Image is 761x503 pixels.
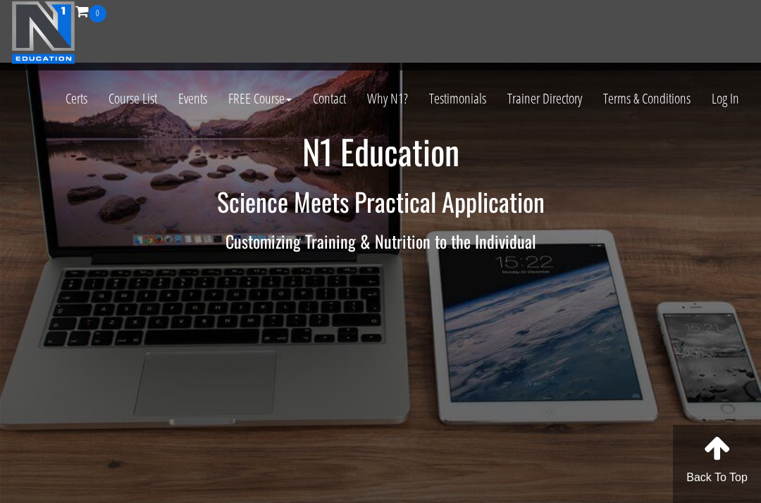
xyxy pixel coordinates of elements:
[357,64,419,133] a: Why N1?
[11,187,750,216] h2: Science Meets Practical Application
[98,64,168,133] a: Course List
[11,133,750,170] h1: N1 Education
[302,64,357,133] a: Contact
[419,64,497,133] a: Testimonials
[11,232,750,250] h3: Customizing Training & Nutrition to the Individual
[75,1,106,20] a: 0
[168,64,218,133] a: Events
[218,64,302,133] a: FREE Course
[701,64,750,133] a: Log In
[89,5,106,23] span: 0
[497,64,593,133] a: Trainer Directory
[593,64,701,133] a: Terms & Conditions
[55,64,98,133] a: Certs
[11,1,75,64] img: n1-education
[673,469,761,486] p: Back To Top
